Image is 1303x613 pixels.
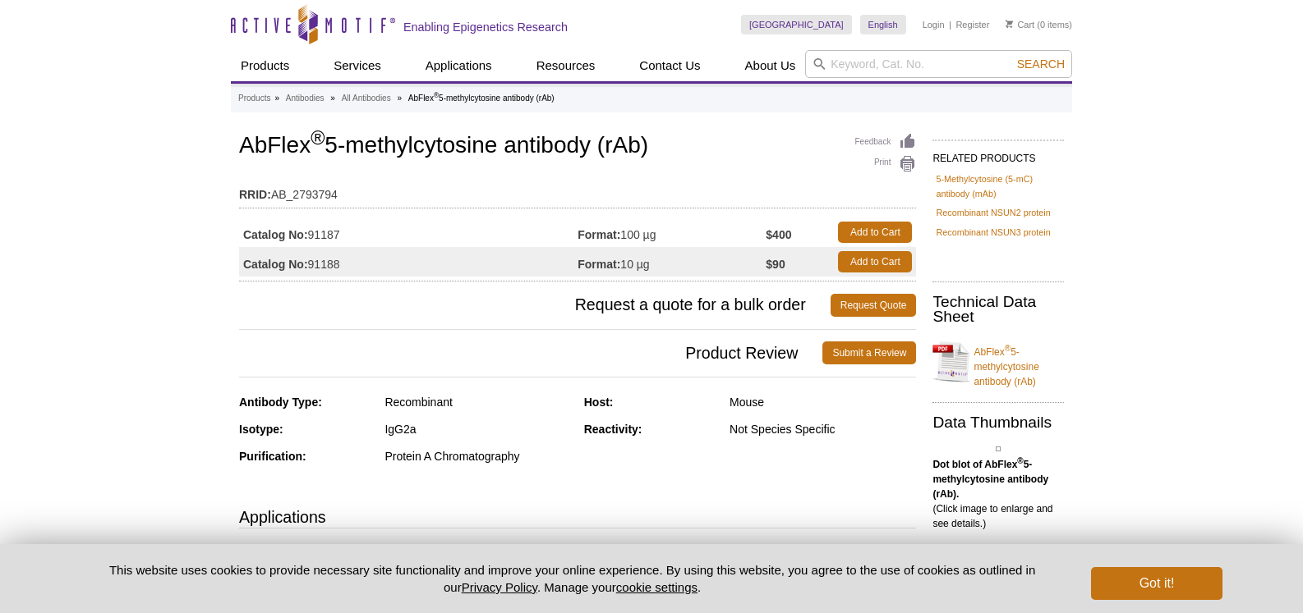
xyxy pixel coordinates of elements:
[416,50,502,81] a: Applications
[239,294,831,317] span: Request a quote for a bulk order
[311,127,325,149] sup: ®
[239,341,822,364] span: Product Review
[584,423,642,436] strong: Reactivity:
[1091,567,1222,600] button: Got it!
[239,505,916,529] h3: Applications
[243,227,308,242] strong: Catalog No:
[384,449,571,464] div: Protein A Chromatography
[955,19,989,30] a: Register
[949,15,951,34] li: |
[730,422,916,437] div: Not Species Specific
[1012,57,1070,71] button: Search
[342,91,391,106] a: All Antibodies
[855,133,917,151] a: Feedback
[239,177,916,204] td: AB_2793794
[239,450,306,463] strong: Purification:
[822,341,916,364] a: Submit a Review
[330,94,335,103] li: »
[462,580,537,594] a: Privacy Policy
[741,15,852,34] a: [GEOGRAPHIC_DATA]
[408,94,555,103] li: AbFlex 5-methylcytosine antibody (rAb)
[766,257,785,272] strong: $90
[239,247,578,277] td: 91188
[578,257,620,272] strong: Format:
[243,257,308,272] strong: Catalog No:
[923,19,945,30] a: Login
[996,446,1001,451] img: AbFlex<sup>®</sup> 5-methylcytosine antibody (rAb) tested by dot blot analysis.
[932,140,1064,169] h2: RELATED PRODUCTS
[629,50,710,81] a: Contact Us
[578,227,620,242] strong: Format:
[324,50,391,81] a: Services
[855,155,917,173] a: Print
[239,133,916,161] h1: AbFlex 5-methylcytosine antibody (rAb)
[766,227,791,242] strong: $400
[936,225,1050,240] a: Recombinant NSUN3 protein
[384,422,571,437] div: IgG2a
[81,561,1064,596] p: This website uses cookies to provide necessary site functionality and improve your online experie...
[932,335,1064,389] a: AbFlex®5-methylcytosine antibody (rAb)
[730,395,916,409] div: Mouse
[1017,57,1065,71] span: Search
[1006,15,1072,34] li: (0 items)
[584,396,614,409] strong: Host:
[805,50,1072,78] input: Keyword, Cat. No.
[578,217,766,247] td: 100 µg
[239,423,283,436] strong: Isotype:
[860,15,906,34] a: English
[239,396,322,409] strong: Antibody Type:
[403,20,568,34] h2: Enabling Epigenetics Research
[936,172,1061,201] a: 5-Methylcytosine (5-mC) antibody (mAb)
[932,459,1048,500] b: Dot blot of AbFlex 5-methylcytosine antibody (rAb).
[838,222,912,243] a: Add to Cart
[1017,456,1023,465] sup: ®
[932,415,1064,430] h2: Data Thumbnails
[578,247,766,277] td: 10 µg
[384,395,571,409] div: Recombinant
[286,91,325,106] a: Antibodies
[838,251,912,272] a: Add to Cart
[831,294,917,317] a: Request Quote
[239,217,578,247] td: 91187
[1006,19,1034,30] a: Cart
[527,50,605,81] a: Resources
[274,94,279,103] li: »
[434,91,439,99] sup: ®
[932,457,1064,531] p: (Click image to enlarge and see details.)
[397,94,402,103] li: »
[239,187,271,202] strong: RRID:
[936,205,1050,220] a: Recombinant NSUN2 protein
[616,580,698,594] button: cookie settings
[231,50,299,81] a: Products
[238,91,270,106] a: Products
[735,50,806,81] a: About Us
[1005,344,1011,353] sup: ®
[1006,20,1013,28] img: Your Cart
[932,295,1064,324] h2: Technical Data Sheet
